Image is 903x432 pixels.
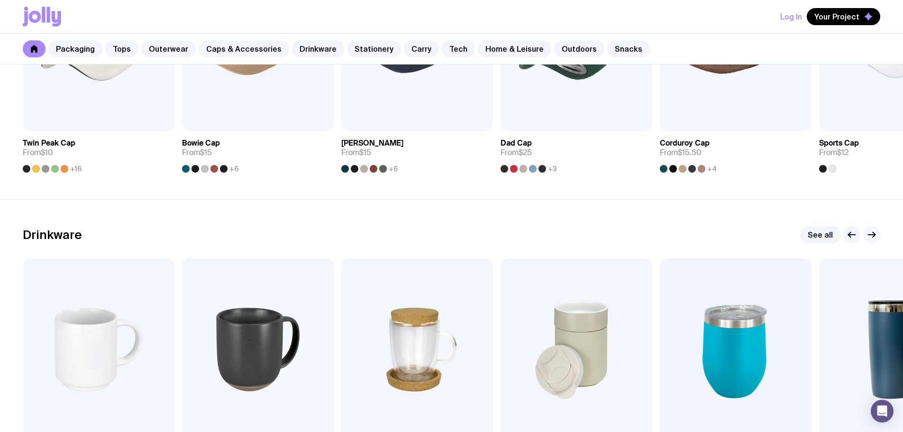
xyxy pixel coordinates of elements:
[780,8,802,25] button: Log In
[519,147,532,157] span: $25
[660,131,812,173] a: Corduroy CapFrom$15.50+4
[292,40,344,57] a: Drinkware
[182,131,334,173] a: Bowie CapFrom$15+6
[678,147,702,157] span: $15.50
[182,148,212,157] span: From
[105,40,138,57] a: Tops
[341,148,371,157] span: From
[807,8,880,25] button: Your Project
[660,138,710,148] h3: Corduroy Cap
[800,226,840,243] a: See all
[554,40,604,57] a: Outdoors
[229,165,238,173] span: +6
[200,147,212,157] span: $15
[23,148,53,157] span: From
[478,40,551,57] a: Home & Leisure
[347,40,401,57] a: Stationery
[501,131,652,173] a: Dad CapFrom$25+3
[814,12,859,21] span: Your Project
[819,138,859,148] h3: Sports Cap
[501,148,532,157] span: From
[23,138,75,148] h3: Twin Peak Cap
[23,131,174,173] a: Twin Peak CapFrom$10+16
[48,40,102,57] a: Packaging
[70,165,82,173] span: +16
[199,40,289,57] a: Caps & Accessories
[341,138,403,148] h3: [PERSON_NAME]
[341,131,493,173] a: [PERSON_NAME]From$15+6
[548,165,557,173] span: +3
[837,147,848,157] span: $12
[501,138,532,148] h3: Dad Cap
[359,147,371,157] span: $15
[41,147,53,157] span: $10
[442,40,475,57] a: Tech
[389,165,398,173] span: +6
[404,40,439,57] a: Carry
[707,165,717,173] span: +4
[660,148,702,157] span: From
[819,148,848,157] span: From
[607,40,650,57] a: Snacks
[182,138,220,148] h3: Bowie Cap
[871,400,894,423] div: Open Intercom Messenger
[141,40,196,57] a: Outerwear
[23,228,82,242] h2: Drinkware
